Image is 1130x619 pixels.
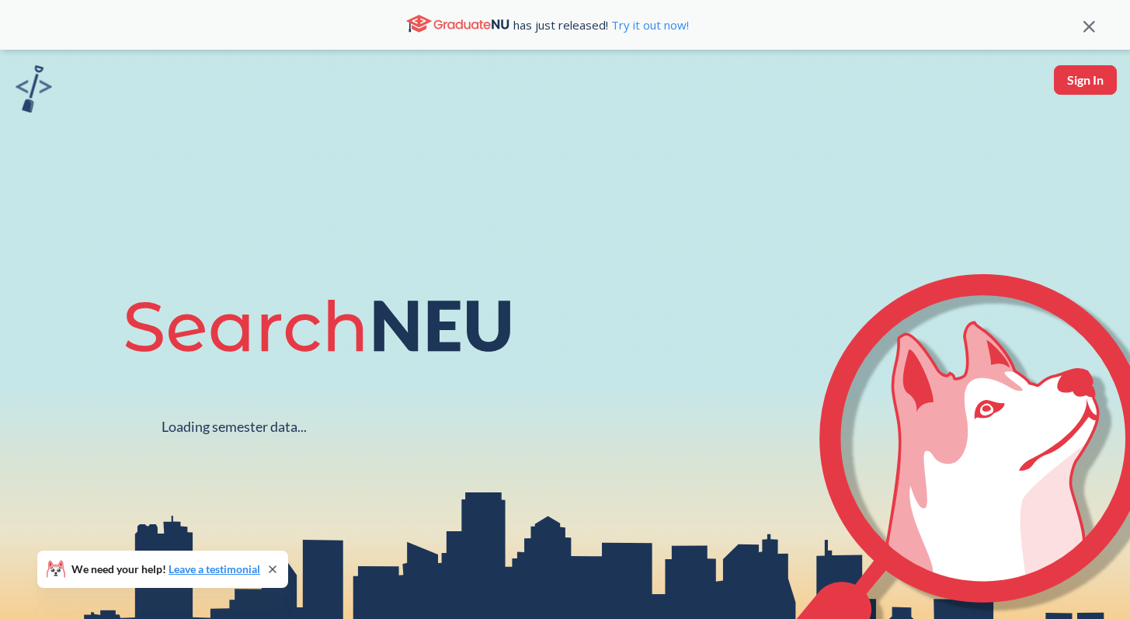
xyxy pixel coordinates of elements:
[608,17,689,33] a: Try it out now!
[16,65,52,117] a: sandbox logo
[71,564,260,575] span: We need your help!
[162,418,307,436] div: Loading semester data...
[513,16,689,33] span: has just released!
[16,65,52,113] img: sandbox logo
[1054,65,1117,95] button: Sign In
[169,562,260,576] a: Leave a testimonial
